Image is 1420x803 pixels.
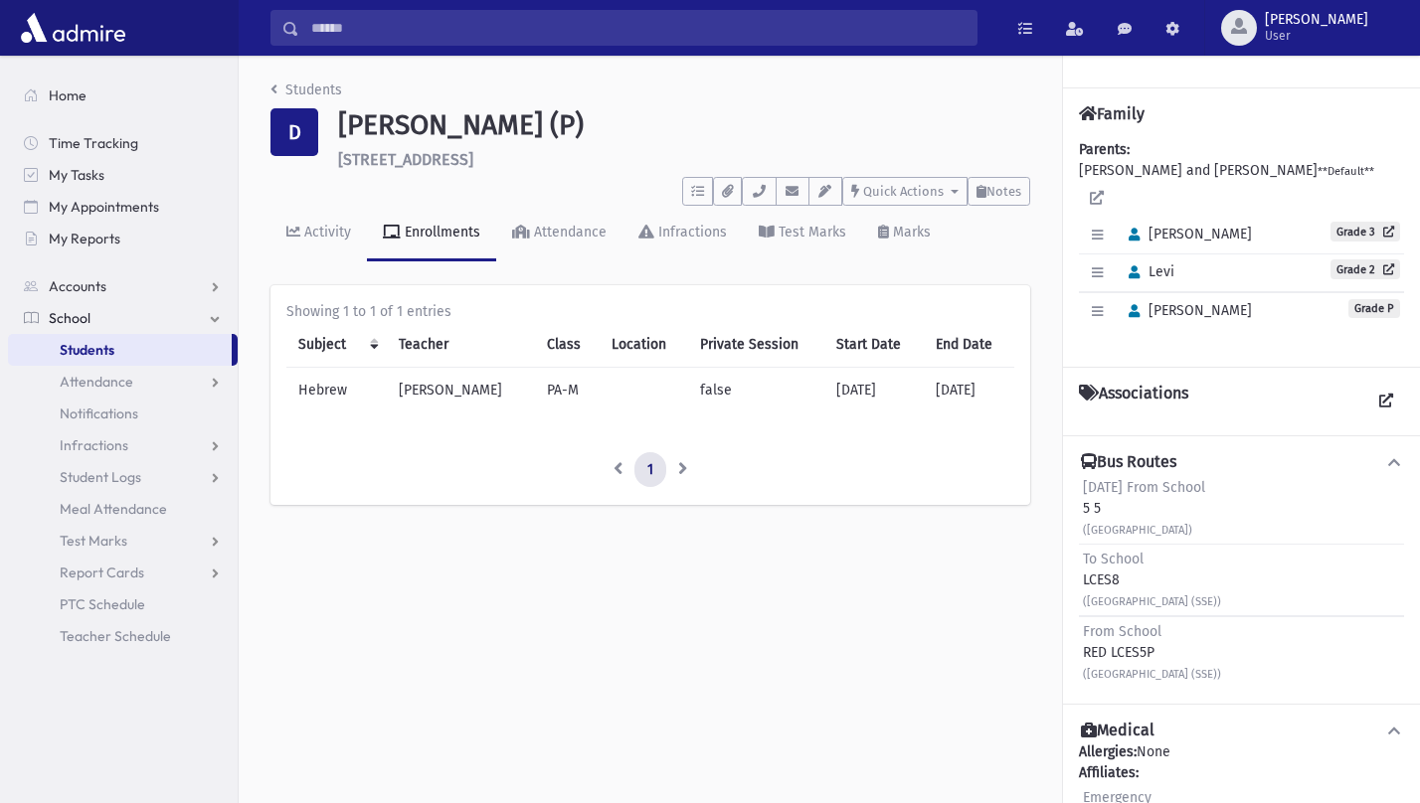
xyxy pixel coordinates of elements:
[270,206,367,261] a: Activity
[1265,28,1368,44] span: User
[8,302,238,334] a: School
[367,206,496,261] a: Enrollments
[496,206,622,261] a: Attendance
[8,223,238,254] a: My Reports
[60,341,114,359] span: Students
[387,322,535,368] th: Teacher
[1079,104,1145,123] h4: Family
[1265,12,1368,28] span: [PERSON_NAME]
[8,429,238,461] a: Infractions
[862,206,947,261] a: Marks
[1083,623,1161,640] span: From School
[8,191,238,223] a: My Appointments
[1079,139,1404,351] div: [PERSON_NAME] and [PERSON_NAME]
[1081,721,1154,741] h4: Medical
[286,322,387,368] th: Subject
[8,620,238,652] a: Teacher Schedule
[49,198,159,216] span: My Appointments
[286,367,387,412] td: Hebrew
[60,468,141,486] span: Student Logs
[286,301,1014,322] div: Showing 1 to 1 of 1 entries
[1079,384,1188,419] h4: Associations
[300,224,351,241] div: Activity
[1083,668,1221,681] small: ([GEOGRAPHIC_DATA] (SSE))
[1083,595,1221,608] small: ([GEOGRAPHIC_DATA] (SSE))
[535,322,600,368] th: Class
[1120,302,1252,319] span: [PERSON_NAME]
[49,230,120,247] span: My Reports
[16,8,130,48] img: AdmirePro
[338,150,1030,169] h6: [STREET_ADDRESS]
[8,80,238,111] a: Home
[49,134,138,152] span: Time Tracking
[60,373,133,391] span: Attendance
[1083,477,1205,540] div: 5 5
[8,493,238,525] a: Meal Attendance
[1079,141,1130,158] b: Parents:
[986,184,1021,199] span: Notes
[634,452,666,488] a: 1
[270,108,318,156] div: D
[8,127,238,159] a: Time Tracking
[299,10,976,46] input: Search
[824,322,924,368] th: Start Date
[924,322,1014,368] th: End Date
[775,224,846,241] div: Test Marks
[1079,743,1137,760] b: Allergies:
[8,366,238,398] a: Attendance
[889,224,931,241] div: Marks
[60,436,128,454] span: Infractions
[1083,621,1221,684] div: RED LCES5P
[1079,721,1404,741] button: Medical
[1083,479,1205,496] span: [DATE] From School
[1331,259,1400,279] a: Grade 2
[1120,226,1252,242] span: [PERSON_NAME]
[60,595,145,613] span: PTC Schedule
[60,404,138,422] span: Notifications
[535,367,600,412] td: PA-M
[622,206,743,261] a: Infractions
[1368,384,1404,419] a: View all Associations
[1081,452,1176,473] h4: Bus Routes
[824,367,924,412] td: [DATE]
[8,461,238,493] a: Student Logs
[1079,452,1404,473] button: Bus Routes
[60,532,127,550] span: Test Marks
[1083,524,1192,537] small: ([GEOGRAPHIC_DATA])
[60,500,167,518] span: Meal Attendance
[600,322,688,368] th: Location
[8,525,238,557] a: Test Marks
[270,80,342,108] nav: breadcrumb
[8,334,232,366] a: Students
[49,86,87,104] span: Home
[8,557,238,588] a: Report Cards
[49,277,106,295] span: Accounts
[1120,263,1174,280] span: Levi
[8,588,238,620] a: PTC Schedule
[49,309,90,327] span: School
[338,108,1030,142] h1: [PERSON_NAME] (P)
[924,367,1014,412] td: [DATE]
[1083,551,1144,567] span: To School
[863,184,944,199] span: Quick Actions
[270,81,342,98] a: Students
[1348,299,1400,318] span: Grade P
[654,224,727,241] div: Infractions
[1331,222,1400,241] a: Grade 3
[530,224,607,241] div: Attendance
[49,166,104,184] span: My Tasks
[1079,764,1139,781] b: Affiliates:
[1083,549,1221,611] div: LCES8
[60,627,171,645] span: Teacher Schedule
[401,224,480,241] div: Enrollments
[688,367,825,412] td: false
[743,206,862,261] a: Test Marks
[8,159,238,191] a: My Tasks
[60,563,144,581] span: Report Cards
[688,322,825,368] th: Private Session
[8,398,238,429] a: Notifications
[842,177,968,206] button: Quick Actions
[387,367,535,412] td: [PERSON_NAME]
[8,270,238,302] a: Accounts
[968,177,1030,206] button: Notes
